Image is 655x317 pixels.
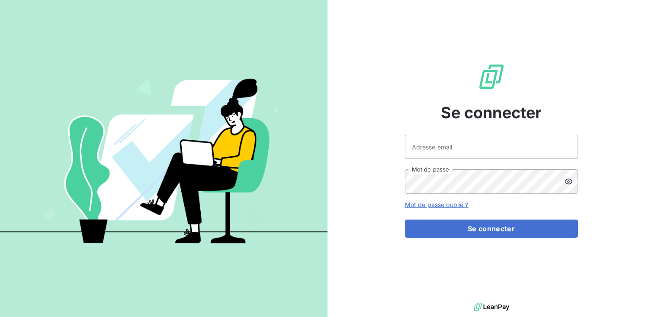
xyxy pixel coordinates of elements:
[478,63,505,91] img: Logo LeanPay
[405,220,578,238] button: Se connecter
[441,101,542,124] span: Se connecter
[405,201,469,208] a: Mot de passe oublié ?
[474,301,509,314] img: logo
[405,135,578,159] input: placeholder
